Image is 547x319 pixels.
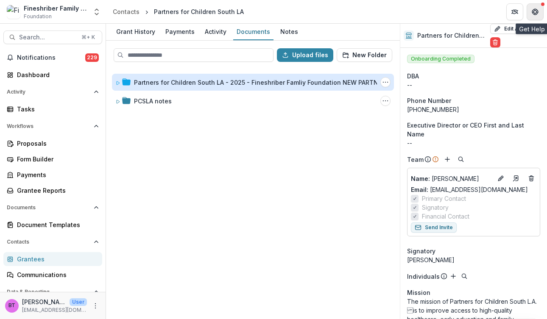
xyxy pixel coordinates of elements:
[233,25,273,38] div: Documents
[22,297,66,306] p: [PERSON_NAME]
[3,268,102,282] a: Communications
[407,155,424,164] p: Team
[3,168,102,182] a: Payments
[506,3,523,20] button: Partners
[109,6,247,18] nav: breadcrumb
[112,74,394,91] div: Partners for Children South LA - 2025 - Fineshriber Famliy Foundation NEW PARTNER Grant Proposal ...
[407,96,451,105] span: Phone Number
[17,54,85,61] span: Notifications
[407,255,540,264] div: [PERSON_NAME]
[3,235,102,249] button: Open Contacts
[3,201,102,214] button: Open Documents
[201,24,230,40] a: Activity
[407,288,430,297] span: Mission
[109,6,143,18] a: Contacts
[3,85,102,99] button: Open Activity
[411,174,492,183] p: [PERSON_NAME]
[201,25,230,38] div: Activity
[80,33,97,42] div: ⌘ + K
[456,154,466,164] button: Search
[154,7,244,16] div: Partners for Children South LA
[19,34,76,41] span: Search...
[7,5,20,19] img: Fineshriber Family Foundation
[3,136,102,150] a: Proposals
[91,3,103,20] button: Open entity switcher
[526,173,536,183] button: Deletes
[17,270,95,279] div: Communications
[407,105,540,114] div: [PHONE_NUMBER]
[442,154,452,164] button: Add
[277,25,301,38] div: Notes
[3,152,102,166] a: Form Builder
[380,77,391,87] button: Partners for Children South LA - 2025 - Fineshriber Famliy Foundation NEW PARTNER Grant Proposal ...
[112,92,394,109] div: PCSLA notesPCSLA notes Options
[3,285,102,299] button: Open Data & Reporting
[527,3,544,20] button: Get Help
[7,205,90,211] span: Documents
[17,105,95,114] div: Tasks
[3,218,102,232] a: Document Templates
[407,55,474,63] span: Onboarding Completed
[277,24,301,40] a: Notes
[422,203,449,212] span: Signatory
[134,97,172,105] div: PCSLA notes
[407,80,540,89] div: --
[509,172,523,185] a: Go to contact
[380,96,391,106] button: PCSLA notes Options
[7,123,90,129] span: Workflows
[22,306,87,314] p: [EMAIL_ADDRESS][DOMAIN_NAME]
[7,239,90,245] span: Contacts
[134,78,414,87] div: Partners for Children South LA - 2025 - Fineshriber Famliy Foundation NEW PARTNER Grant Proposal ...
[7,289,90,295] span: Data & Reporting
[85,53,99,62] span: 229
[17,139,95,148] div: Proposals
[411,222,457,233] button: Send Invite
[17,255,95,264] div: Grantees
[233,24,273,40] a: Documents
[490,24,544,34] button: Edit Attributes
[407,72,419,80] span: DBA
[90,301,100,311] button: More
[17,186,95,195] div: Grantee Reports
[411,175,430,182] span: Name :
[17,170,95,179] div: Payments
[407,121,540,139] span: Executive Director or CEO First and Last Name
[337,48,392,62] button: New Folder
[24,4,87,13] div: Fineshriber Family Foundation
[422,194,466,203] span: Primary Contact
[113,25,159,38] div: Grant History
[407,247,435,255] span: Signatory
[162,24,198,40] a: Payments
[411,185,528,194] a: Email: [EMAIL_ADDRESS][DOMAIN_NAME]
[3,183,102,197] a: Grantee Reports
[422,212,469,221] span: Financial Contact
[113,24,159,40] a: Grant History
[24,13,52,20] span: Foundation
[448,271,458,281] button: Add
[459,271,469,281] button: Search
[8,303,15,308] div: Beth Tigay
[277,48,333,62] button: Upload files
[407,272,440,281] p: Individuals
[411,186,428,193] span: Email:
[411,174,492,183] a: Name: [PERSON_NAME]
[490,37,500,47] button: Delete
[17,220,95,229] div: Document Templates
[113,7,140,16] div: Contacts
[3,102,102,116] a: Tasks
[3,119,102,133] button: Open Workflows
[3,51,102,64] button: Notifications229
[7,89,90,95] span: Activity
[17,70,95,79] div: Dashboard
[417,32,486,39] h2: Partners for Children South LA
[407,139,540,147] p: --
[496,173,506,183] button: Edit
[162,25,198,38] div: Payments
[17,155,95,164] div: Form Builder
[70,298,87,306] p: User
[3,252,102,266] a: Grantees
[3,31,102,44] button: Search...
[3,68,102,82] a: Dashboard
